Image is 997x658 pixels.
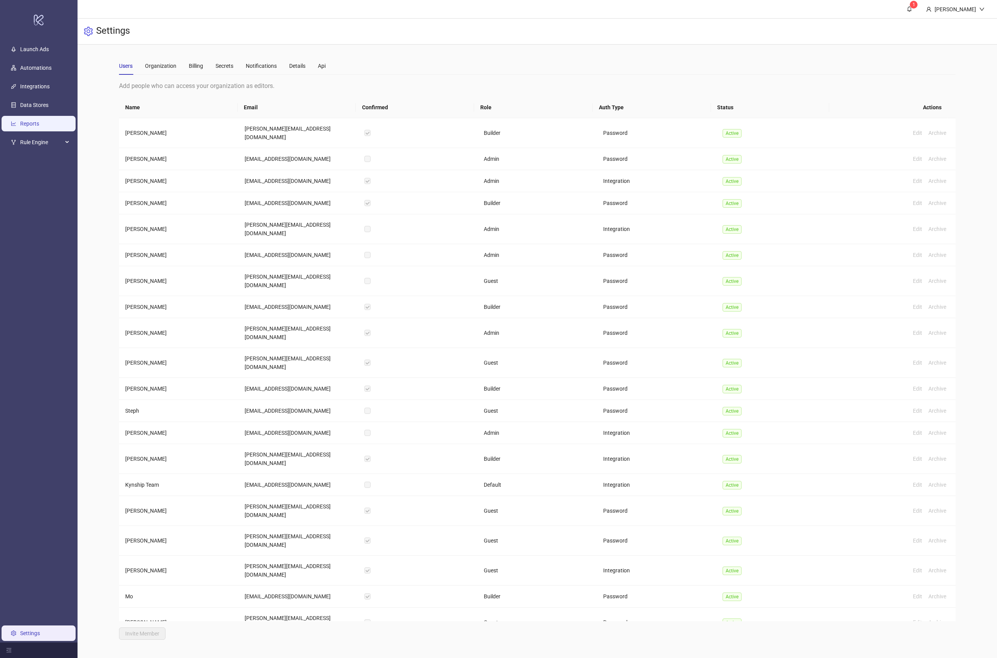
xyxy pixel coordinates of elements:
td: [EMAIL_ADDRESS][DOMAIN_NAME] [238,378,358,400]
td: Admin [478,422,597,444]
button: Edit [910,358,925,367]
span: down [979,7,985,12]
td: Password [597,400,716,422]
th: Confirmed [356,97,474,118]
button: Edit [910,536,925,545]
td: Guest [478,400,597,422]
td: Password [597,526,716,556]
span: Active [723,225,742,234]
td: [PERSON_NAME] [119,318,238,348]
td: Integration [597,474,716,496]
span: Active [723,618,742,627]
span: Active [723,507,742,515]
button: Edit [910,224,925,234]
a: Settings [20,630,40,636]
button: Archive [925,566,949,575]
td: [PERSON_NAME] [119,422,238,444]
td: [PERSON_NAME] [119,296,238,318]
td: Integration [597,214,716,244]
span: Active [723,155,742,164]
td: [EMAIL_ADDRESS][DOMAIN_NAME] [238,586,358,608]
span: Active [723,593,742,601]
span: Active [723,277,742,286]
td: Builder [478,444,597,474]
span: Active [723,129,742,138]
button: Archive [925,224,949,234]
td: Default [478,474,597,496]
td: Admin [478,170,597,192]
td: [EMAIL_ADDRESS][DOMAIN_NAME] [238,148,358,170]
div: Details [289,62,305,70]
button: Edit [910,592,925,601]
button: Archive [925,428,949,438]
div: Users [119,62,133,70]
td: [PERSON_NAME] [119,192,238,214]
button: Edit [910,302,925,312]
td: [PERSON_NAME][EMAIL_ADDRESS][DOMAIN_NAME] [238,556,358,586]
button: Edit [910,506,925,515]
td: [PERSON_NAME][EMAIL_ADDRESS][DOMAIN_NAME] [238,118,358,148]
span: Active [723,537,742,545]
td: [PERSON_NAME][EMAIL_ADDRESS][DOMAIN_NAME] [238,608,358,637]
div: Organization [145,62,176,70]
td: [PERSON_NAME][EMAIL_ADDRESS][DOMAIN_NAME] [238,348,358,378]
td: [PERSON_NAME] [119,526,238,556]
span: Active [723,429,742,438]
td: Builder [478,118,597,148]
span: Active [723,177,742,186]
td: Guest [478,526,597,556]
button: Invite Member [119,627,166,640]
td: Integration [597,444,716,474]
button: Edit [910,128,925,138]
td: [PERSON_NAME][EMAIL_ADDRESS][DOMAIN_NAME] [238,266,358,296]
button: Archive [925,128,949,138]
td: [PERSON_NAME] [119,348,238,378]
td: Integration [597,422,716,444]
td: Password [597,266,716,296]
td: Password [597,318,716,348]
td: [PERSON_NAME] [119,496,238,526]
span: Active [723,481,742,489]
td: [EMAIL_ADDRESS][DOMAIN_NAME] [238,192,358,214]
td: [PERSON_NAME] [119,148,238,170]
button: Edit [910,276,925,286]
span: Active [723,385,742,393]
button: Archive [925,250,949,260]
td: [EMAIL_ADDRESS][DOMAIN_NAME] [238,400,358,422]
sup: 1 [910,1,918,9]
a: Automations [20,65,52,71]
button: Archive [925,618,949,627]
span: user [926,7,931,12]
button: Edit [910,198,925,208]
td: Password [597,296,716,318]
button: Edit [910,618,925,627]
td: Password [597,348,716,378]
td: [PERSON_NAME][EMAIL_ADDRESS][DOMAIN_NAME] [238,214,358,244]
a: Launch Ads [20,46,49,52]
button: Edit [910,566,925,575]
span: Active [723,251,742,260]
div: Notifications [246,62,277,70]
a: Data Stores [20,102,48,108]
a: Integrations [20,83,50,90]
span: Active [723,359,742,367]
button: Edit [910,428,925,438]
span: setting [84,27,93,36]
td: Admin [478,318,597,348]
td: [PERSON_NAME] [119,608,238,637]
th: Status [711,97,829,118]
td: Password [597,378,716,400]
button: Archive [925,176,949,186]
td: Password [597,608,716,637]
div: Add people who can access your organization as editors. [119,81,956,91]
div: Secrets [216,62,233,70]
td: Kynship Team [119,474,238,496]
button: Archive [925,454,949,463]
span: menu-fold [6,648,12,653]
button: Archive [925,198,949,208]
span: Active [723,407,742,415]
button: Edit [910,154,925,164]
button: Archive [925,384,949,393]
td: [PERSON_NAME] [119,244,238,266]
button: Edit [910,384,925,393]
